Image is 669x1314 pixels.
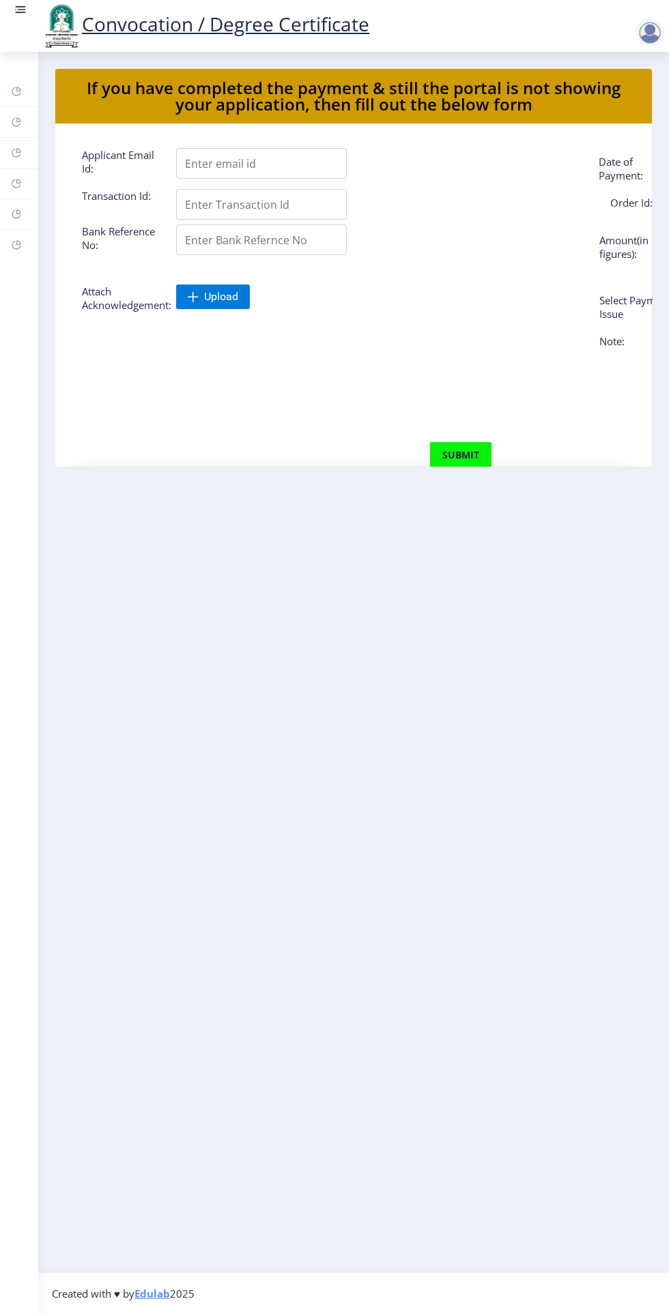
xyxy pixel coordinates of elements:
a: Convocation / Degree Certificate [41,11,369,37]
input: Enter Bank Refernce No [176,224,347,255]
button: submit [429,441,492,469]
a: Edulab [134,1287,170,1300]
img: logo [41,3,82,49]
label: Bank Reference No: [72,224,166,252]
nb-card-header: If you have completed the payment & still the portal is not showing your application, then fill o... [55,69,652,123]
label: Attach Acknowledgement: [72,284,166,312]
input: Enter Transaction Id [176,189,347,220]
span: Upload [204,290,238,304]
input: Enter email id [176,148,347,179]
label: Applicant Email Id: [72,148,166,175]
span: Created with ♥ by 2025 [52,1287,195,1300]
label: Transaction Id: [72,189,166,214]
